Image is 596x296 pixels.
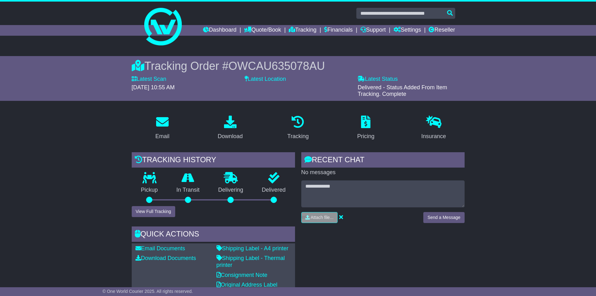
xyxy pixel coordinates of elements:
span: © One World Courier 2025. All rights reserved. [103,289,193,294]
div: Tracking history [132,152,295,169]
a: Download [214,113,247,143]
p: Delivering [209,187,253,194]
div: Insurance [421,132,446,141]
div: Tracking Order # [132,59,465,73]
a: Financials [324,25,353,36]
a: Tracking [283,113,313,143]
a: Settings [394,25,421,36]
div: RECENT CHAT [301,152,465,169]
a: Email [151,113,173,143]
a: Insurance [417,113,450,143]
span: OWCAU635078AU [228,60,325,72]
div: Download [218,132,243,141]
button: View Full Tracking [132,206,175,217]
label: Latest Status [358,76,398,83]
p: In Transit [167,187,209,194]
label: Latest Scan [132,76,166,83]
p: Pickup [132,187,167,194]
a: Dashboard [203,25,237,36]
label: Latest Location [245,76,286,83]
span: Delivered - Status Added From Item Tracking. Complete [358,84,447,97]
a: Email Documents [135,245,185,252]
p: No messages [301,169,465,176]
a: Pricing [353,113,379,143]
div: Pricing [357,132,374,141]
span: [DATE] 10:55 AM [132,84,175,91]
div: Tracking [287,132,308,141]
div: Quick Actions [132,226,295,243]
a: Shipping Label - Thermal printer [216,255,285,268]
a: Download Documents [135,255,196,261]
button: Send a Message [423,212,464,223]
a: Shipping Label - A4 printer [216,245,288,252]
p: Delivered [252,187,295,194]
a: Original Address Label [216,282,278,288]
a: Reseller [429,25,455,36]
a: Consignment Note [216,272,267,278]
a: Quote/Book [244,25,281,36]
a: Support [360,25,386,36]
a: Tracking [289,25,316,36]
div: Email [155,132,169,141]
